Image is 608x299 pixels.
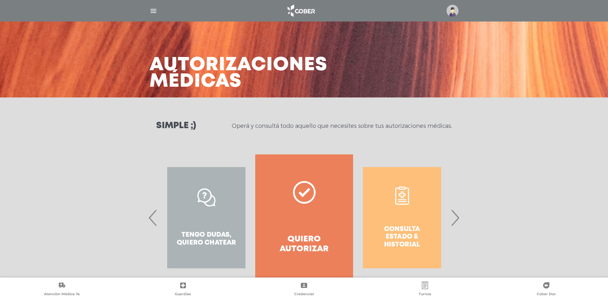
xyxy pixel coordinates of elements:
img: profile-placeholder.svg [446,5,459,17]
a: Atención Médica Ya [1,282,122,298]
a: Turnos [364,282,485,298]
a: Credencial [244,282,364,298]
img: logo_cober_home-white.png [284,3,317,18]
span: Cober Doc [537,292,556,297]
span: Atención Médica Ya [44,292,80,297]
a: Cober Doc [486,282,607,298]
h3: Autorizaciones médicas [149,57,327,90]
span: Guardias [175,292,191,297]
h4: Quiero autorizar [267,234,342,254]
p: Operá y consultá todo aquello que necesites sobre tus autorizaciones médicas. [232,122,452,130]
span: Turnos [419,292,431,297]
span: Next [449,201,461,235]
a: Guardias [122,282,243,298]
span: Credencial [294,292,314,297]
h3: Simple ;) [156,121,196,130]
img: Cober_menu-lines-white.svg [149,7,157,15]
a: Quiero autorizar [255,154,353,281]
span: Previous [147,201,159,235]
